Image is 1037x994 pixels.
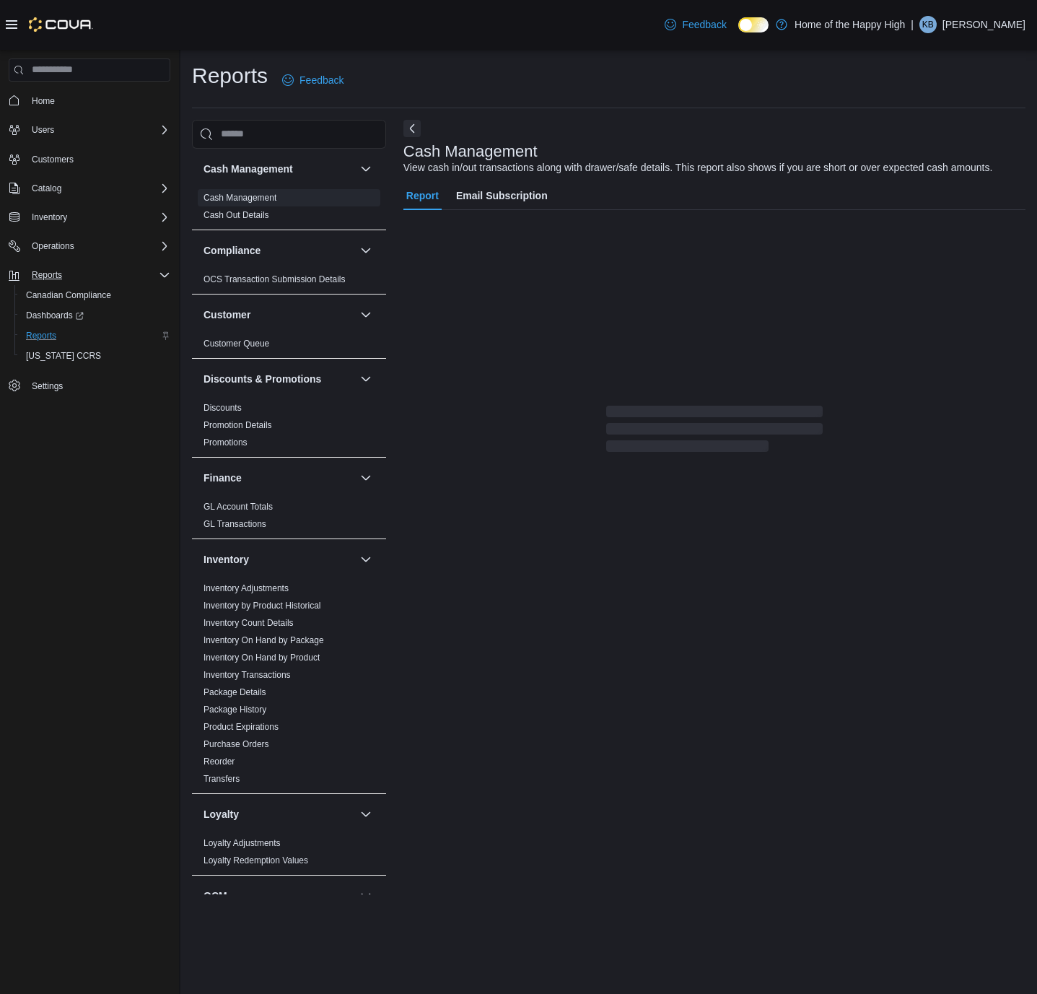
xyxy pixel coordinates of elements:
[204,162,354,176] button: Cash Management
[3,265,176,285] button: Reports
[204,437,248,448] a: Promotions
[204,274,346,285] span: OCS Transaction Submission Details
[26,350,101,362] span: [US_STATE] CCRS
[204,437,248,448] span: Promotions
[204,704,266,715] span: Package History
[3,236,176,256] button: Operations
[20,287,170,304] span: Canadian Compliance
[911,16,914,33] p: |
[204,855,308,866] a: Loyalty Redemption Values
[204,739,269,749] a: Purchase Orders
[204,670,291,680] a: Inventory Transactions
[204,686,266,698] span: Package Details
[26,378,69,395] a: Settings
[204,308,354,322] button: Customer
[20,307,89,324] a: Dashboards
[659,10,732,39] a: Feedback
[204,471,354,485] button: Finance
[204,420,272,430] a: Promotion Details
[3,149,176,170] button: Customers
[204,372,354,386] button: Discounts & Promotions
[204,471,242,485] h3: Finance
[26,150,170,168] span: Customers
[26,92,61,110] a: Home
[204,807,239,821] h3: Loyalty
[26,376,170,394] span: Settings
[204,243,354,258] button: Compliance
[942,16,1025,33] p: [PERSON_NAME]
[204,308,250,322] h3: Customer
[204,722,279,732] a: Product Expirations
[922,16,934,33] span: KB
[204,738,269,750] span: Purchase Orders
[192,335,386,358] div: Customer
[682,17,726,32] span: Feedback
[406,181,439,210] span: Report
[204,372,321,386] h3: Discounts & Promotions
[204,583,289,593] a: Inventory Adjustments
[204,338,269,349] span: Customer Queue
[32,183,61,194] span: Catalog
[204,402,242,414] span: Discounts
[26,266,170,284] span: Reports
[204,501,273,513] span: GL Account Totals
[204,162,293,176] h3: Cash Management
[357,469,375,487] button: Finance
[204,583,289,594] span: Inventory Adjustments
[204,652,320,663] span: Inventory On Hand by Product
[204,518,266,530] span: GL Transactions
[20,287,117,304] a: Canadian Compliance
[32,124,54,136] span: Users
[204,635,324,645] a: Inventory On Hand by Package
[357,242,375,259] button: Compliance
[20,347,107,365] a: [US_STATE] CCRS
[26,209,170,226] span: Inventory
[204,889,354,903] button: OCM
[192,834,386,875] div: Loyalty
[204,600,321,611] span: Inventory by Product Historical
[204,687,266,697] a: Package Details
[204,192,276,204] span: Cash Management
[357,306,375,323] button: Customer
[3,178,176,199] button: Catalog
[204,773,240,785] span: Transfers
[3,207,176,227] button: Inventory
[204,669,291,681] span: Inventory Transactions
[738,17,769,32] input: Dark Mode
[456,181,548,210] span: Email Subscription
[357,370,375,388] button: Discounts & Promotions
[20,307,170,324] span: Dashboards
[204,552,354,567] button: Inventory
[204,209,269,221] span: Cash Out Details
[192,61,268,90] h1: Reports
[204,653,320,663] a: Inventory On Hand by Product
[357,887,375,904] button: OCM
[192,189,386,230] div: Cash Management
[32,269,62,281] span: Reports
[32,212,67,223] span: Inventory
[192,498,386,539] div: Finance
[32,154,74,165] span: Customers
[204,243,261,258] h3: Compliance
[26,209,73,226] button: Inventory
[204,635,324,646] span: Inventory On Hand by Package
[26,180,67,197] button: Catalog
[3,375,176,396] button: Settings
[919,16,937,33] div: Kyler Brian
[204,210,269,220] a: Cash Out Details
[204,617,294,629] span: Inventory Count Details
[357,551,375,568] button: Inventory
[204,339,269,349] a: Customer Queue
[204,552,249,567] h3: Inventory
[192,271,386,294] div: Compliance
[606,409,823,455] span: Loading
[276,66,349,95] a: Feedback
[204,519,266,529] a: GL Transactions
[204,855,308,866] span: Loyalty Redemption Values
[26,180,170,197] span: Catalog
[26,151,79,168] a: Customers
[403,120,421,137] button: Next
[32,95,55,107] span: Home
[357,806,375,823] button: Loyalty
